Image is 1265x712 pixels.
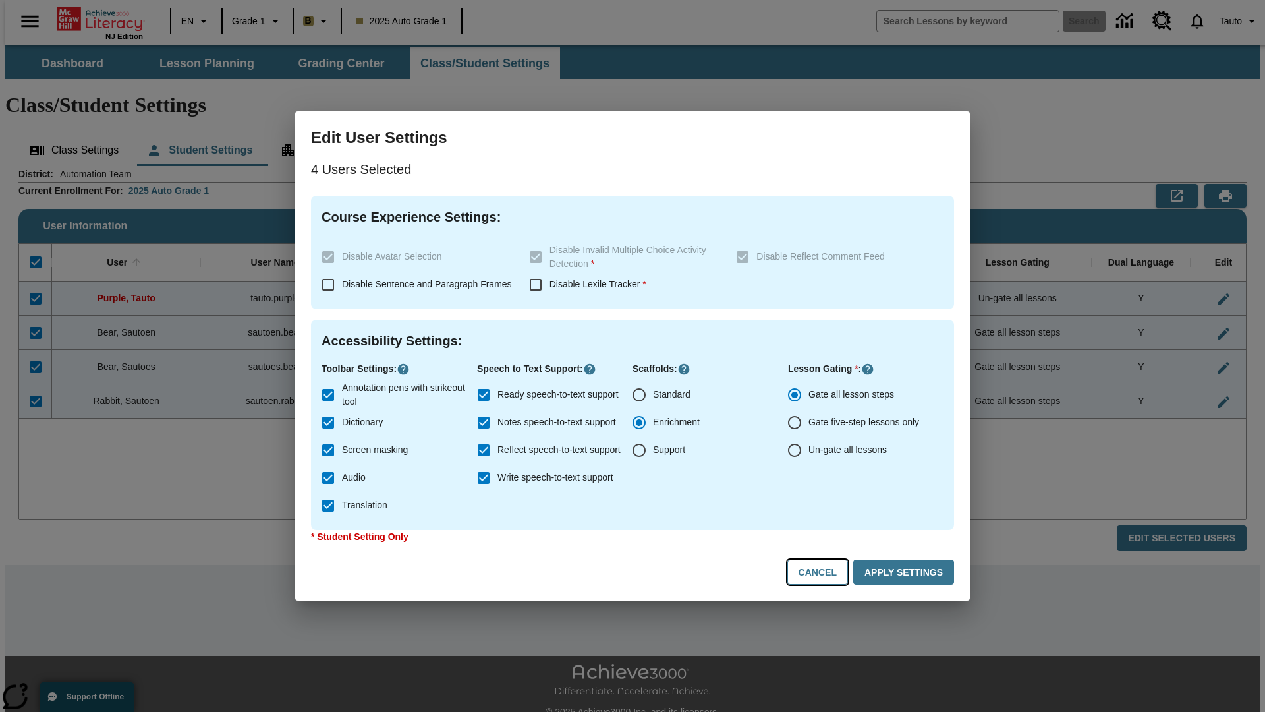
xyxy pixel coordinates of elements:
[342,415,383,429] span: Dictionary
[342,443,408,457] span: Screen masking
[342,279,512,289] span: Disable Sentence and Paragraph Frames
[322,330,943,351] h4: Accessibility Settings :
[861,363,874,376] button: Click here to know more about
[653,415,700,429] span: Enrichment
[397,363,410,376] button: Click here to know more about
[342,498,387,512] span: Translation
[311,127,954,148] h3: Edit User Settings
[549,279,646,289] span: Disable Lexile Tracker
[497,471,613,485] span: Write speech-to-text support
[653,388,690,401] span: Standard
[788,362,943,376] p: Lesson Gating :
[808,443,887,457] span: Un-gate all lessons
[322,362,477,376] p: Toolbar Settings :
[808,415,919,429] span: Gate five-step lessons only
[497,443,621,457] span: Reflect speech-to-text support
[677,363,690,376] button: Click here to know more about
[632,362,788,376] p: Scaffolds :
[853,560,954,585] button: Apply Settings
[311,530,954,544] p: * Student Setting Only
[497,415,616,429] span: Notes speech-to-text support
[729,243,933,271] label: These settings are specific to individual classes. To see these settings or make changes, please ...
[497,388,619,401] span: Ready speech-to-text support
[756,251,885,262] span: Disable Reflect Comment Feed
[314,243,519,271] label: These settings are specific to individual classes. To see these settings or make changes, please ...
[477,362,632,376] p: Speech to Text Support :
[322,206,943,227] h4: Course Experience Settings :
[311,159,954,180] p: 4 Users Selected
[787,560,848,585] button: Cancel
[342,381,466,409] span: Annotation pens with strikeout tool
[342,251,442,262] span: Disable Avatar Selection
[653,443,685,457] span: Support
[808,388,894,401] span: Gate all lesson steps
[342,471,366,485] span: Audio
[549,245,706,269] span: Disable Invalid Multiple Choice Activity Detection
[522,243,726,271] label: These settings are specific to individual classes. To see these settings or make changes, please ...
[583,363,596,376] button: Click here to know more about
